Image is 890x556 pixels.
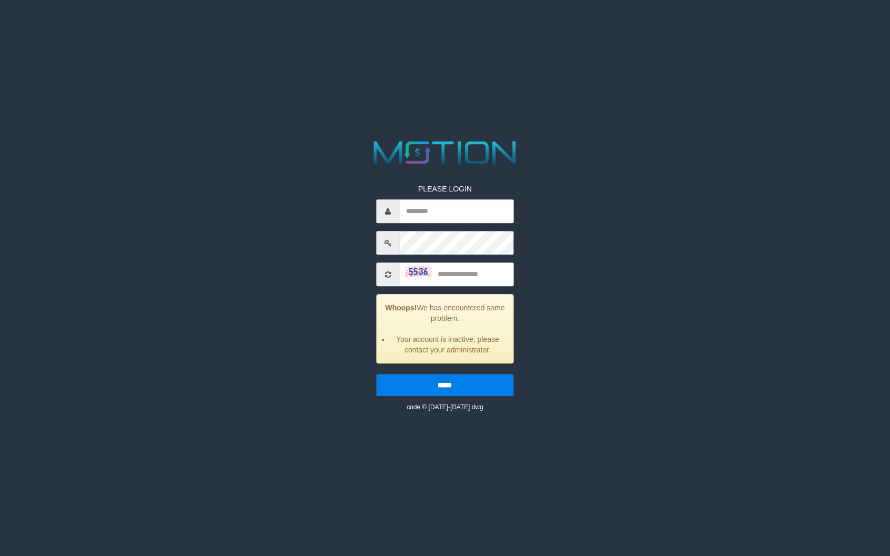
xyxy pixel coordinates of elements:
[367,137,523,168] img: MOTION_logo.png
[407,403,483,411] small: code © [DATE]-[DATE] dwg
[405,266,431,277] img: captcha
[390,334,506,355] li: Your account is inactive, please contact your administrator.
[376,184,514,194] p: PLEASE LOGIN
[376,294,514,363] div: We has encountered some problem.
[385,304,417,312] strong: Whoops!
